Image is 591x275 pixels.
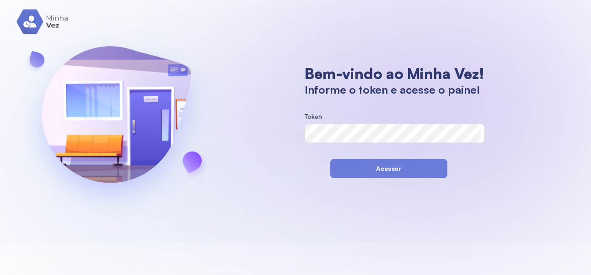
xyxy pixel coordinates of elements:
[330,159,447,178] button: Acessar
[17,22,215,221] img: banner-login.svg
[16,9,69,34] img: logo.svg
[305,112,322,120] span: Token
[305,83,484,96] h1: Informe o token e acesse o painel
[305,64,484,83] h1: Bem-vindo ao Minha Vez!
